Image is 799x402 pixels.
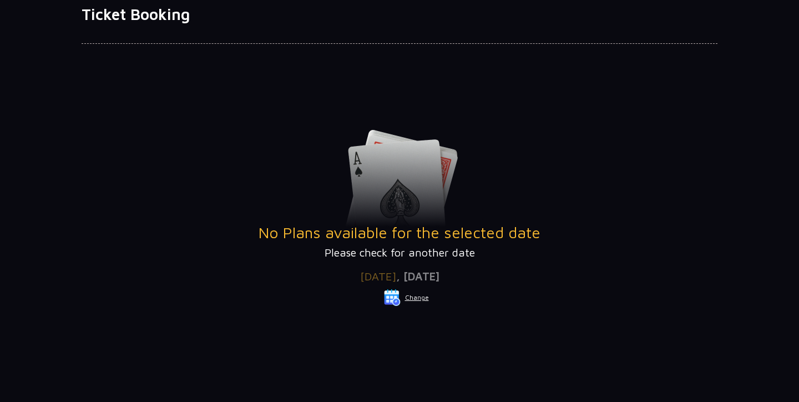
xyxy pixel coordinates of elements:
[82,223,717,242] h3: No Plans available for the selected date
[82,244,717,261] p: Please check for another date
[396,270,439,283] span: , [DATE]
[360,270,396,283] span: [DATE]
[82,5,717,24] h1: Ticket Booking
[383,289,429,306] button: Change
